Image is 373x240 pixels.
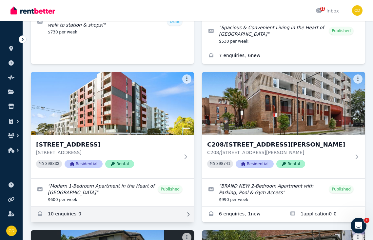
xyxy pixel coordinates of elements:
[236,160,274,168] span: Residential
[31,207,194,222] a: Enquiries for 315/308 Canterbury Rd, Canterbury
[39,162,44,166] small: PID
[6,226,17,236] img: Chris Dimitropoulos
[276,160,305,168] span: Rental
[202,72,365,178] a: C208/165 Milton St, AshburyC208/[STREET_ADDRESS][PERSON_NAME]C208/[STREET_ADDRESS][PERSON_NAME]PI...
[65,160,103,168] span: Residential
[207,140,351,149] h3: C208/[STREET_ADDRESS][PERSON_NAME]
[202,72,365,135] img: C208/165 Milton St, Ashbury
[202,48,365,64] a: Enquiries for 17/53 Alice St S, Wiley Park
[353,74,363,84] button: More options
[36,140,180,149] h3: [STREET_ADDRESS]
[31,179,194,206] a: Edit listing: Modern 1-Bedroom Apartment in the Heart of Canterbury
[36,149,180,156] p: [STREET_ADDRESS]
[202,179,365,206] a: Edit listing: BRAND NEW 2-Bedroom Apartment with Parking, Pool & Gym Access
[284,207,365,222] a: Applications for C208/165 Milton St, Ashbury
[202,207,284,222] a: Enquiries for C208/165 Milton St, Ashbury
[45,162,59,166] code: 398833
[31,11,194,39] a: Edit listing: Modern north-facing 2-bedroom apartment – walk to station & shops!
[105,160,134,168] span: Rental
[31,72,194,178] a: 315/308 Canterbury Rd, Canterbury[STREET_ADDRESS][STREET_ADDRESS]PID 398833ResidentialRental
[351,218,366,233] iframe: Intercom live chat
[31,72,194,135] img: 315/308 Canterbury Rd, Canterbury
[364,218,369,223] span: 1
[320,7,325,11] span: 11
[207,149,351,156] p: C208/[STREET_ADDRESS][PERSON_NAME]
[202,20,365,48] a: Edit listing: Spacious & Convenient Living in the Heart of Wiley Park
[316,8,339,14] div: Inbox
[352,5,363,16] img: Chris Dimitropoulos
[182,74,191,84] button: More options
[10,6,55,15] img: RentBetter
[216,162,230,166] code: 398741
[210,162,215,166] small: PID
